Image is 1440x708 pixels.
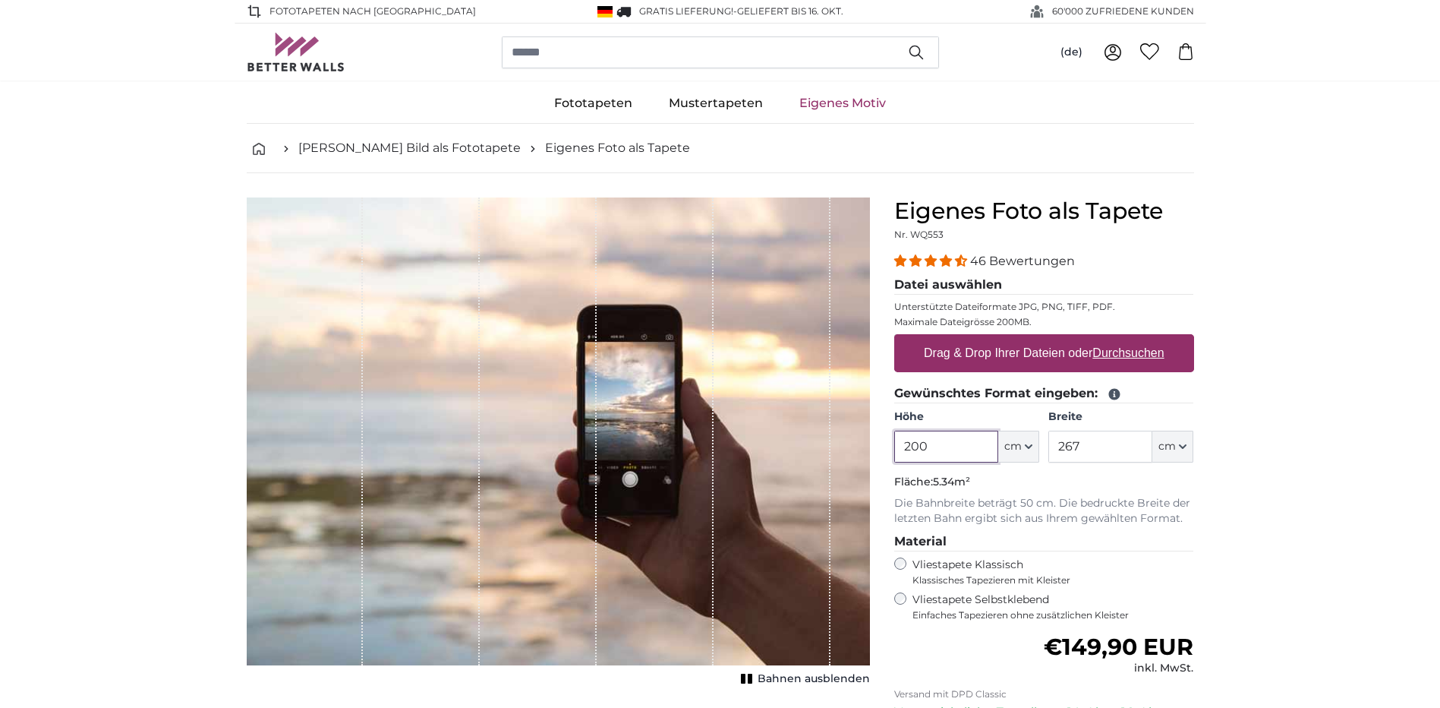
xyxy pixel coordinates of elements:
[733,5,843,17] span: -
[912,609,1194,621] span: Einfaches Tapezieren ohne zusätzlichen Kleister
[597,6,613,17] img: Deutschland
[1044,661,1193,676] div: inkl. MwSt.
[1048,39,1095,66] button: (de)
[894,316,1194,328] p: Maximale Dateigrösse 200MB.
[894,533,1194,552] legend: Material
[894,301,1194,313] p: Unterstützte Dateiformate JPG, PNG, TIFF, PDF.
[894,229,944,240] span: Nr. WQ553
[758,672,870,687] span: Bahnen ausblenden
[894,276,1194,295] legend: Datei auswählen
[247,124,1194,173] nav: breadcrumbs
[1044,633,1193,661] span: €149,90 EUR
[651,84,781,123] a: Mustertapeten
[998,431,1039,463] button: cm
[545,139,690,157] a: Eigenes Foto als Tapete
[894,198,1194,225] h1: Eigenes Foto als Tapete
[1158,439,1176,454] span: cm
[781,84,904,123] a: Eigenes Motiv
[894,409,1039,425] label: Höhe
[894,496,1194,526] p: Die Bahnbreite beträgt 50 cm. Die bedruckte Breite der letzten Bahn ergibt sich aus Ihrem gewählt...
[894,254,970,268] span: 4.37 stars
[894,384,1194,403] legend: Gewünschtes Format eingeben:
[639,5,733,17] span: GRATIS Lieferung!
[912,558,1181,586] label: Vliestapete Klassisch
[970,254,1075,268] span: 46 Bewertungen
[933,475,970,488] span: 5.34m²
[912,593,1194,621] label: Vliestapete Selbstklebend
[894,475,1194,490] p: Fläche:
[1152,431,1193,463] button: cm
[269,5,476,18] span: Fototapeten nach [GEOGRAPHIC_DATA]
[912,574,1181,586] span: Klassisches Tapezieren mit Kleister
[247,33,345,71] img: Betterwalls
[737,5,843,17] span: Geliefert bis 16. Okt.
[1052,5,1194,18] span: 60'000 ZUFRIEDENE KUNDEN
[894,688,1194,700] p: Versand mit DPD Classic
[536,84,651,123] a: Fototapeten
[298,139,521,157] a: [PERSON_NAME] Bild als Fototapete
[918,338,1171,368] label: Drag & Drop Ihrer Dateien oder
[1048,409,1193,425] label: Breite
[1092,346,1164,359] u: Durchsuchen
[736,668,870,690] button: Bahnen ausblenden
[1004,439,1022,454] span: cm
[247,198,870,690] div: 1 of 1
